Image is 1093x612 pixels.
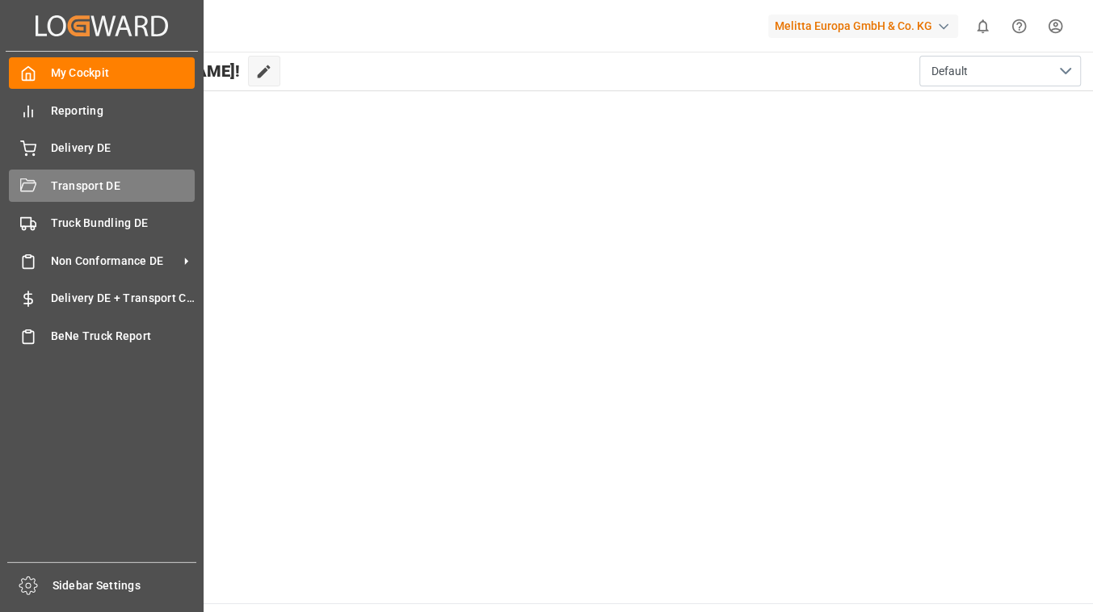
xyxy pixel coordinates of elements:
a: Delivery DE + Transport Cost [9,283,195,314]
span: Delivery DE + Transport Cost [51,290,195,307]
span: Transport DE [51,178,195,195]
button: show 0 new notifications [965,8,1001,44]
span: Hello [PERSON_NAME]! [66,56,240,86]
span: Non Conformance DE [51,253,179,270]
a: BeNe Truck Report [9,320,195,351]
button: open menu [919,56,1081,86]
span: Truck Bundling DE [51,215,195,232]
a: Reporting [9,94,195,126]
span: Reporting [51,103,195,119]
span: Sidebar Settings [53,577,197,594]
a: My Cockpit [9,57,195,89]
span: BeNe Truck Report [51,328,195,345]
a: Delivery DE [9,132,195,164]
button: Melitta Europa GmbH & Co. KG [768,10,965,41]
span: Delivery DE [51,140,195,157]
span: My Cockpit [51,65,195,82]
button: Help Center [1001,8,1037,44]
a: Truck Bundling DE [9,207,195,239]
span: Default [931,63,968,80]
div: Melitta Europa GmbH & Co. KG [768,15,958,38]
a: Transport DE [9,170,195,201]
